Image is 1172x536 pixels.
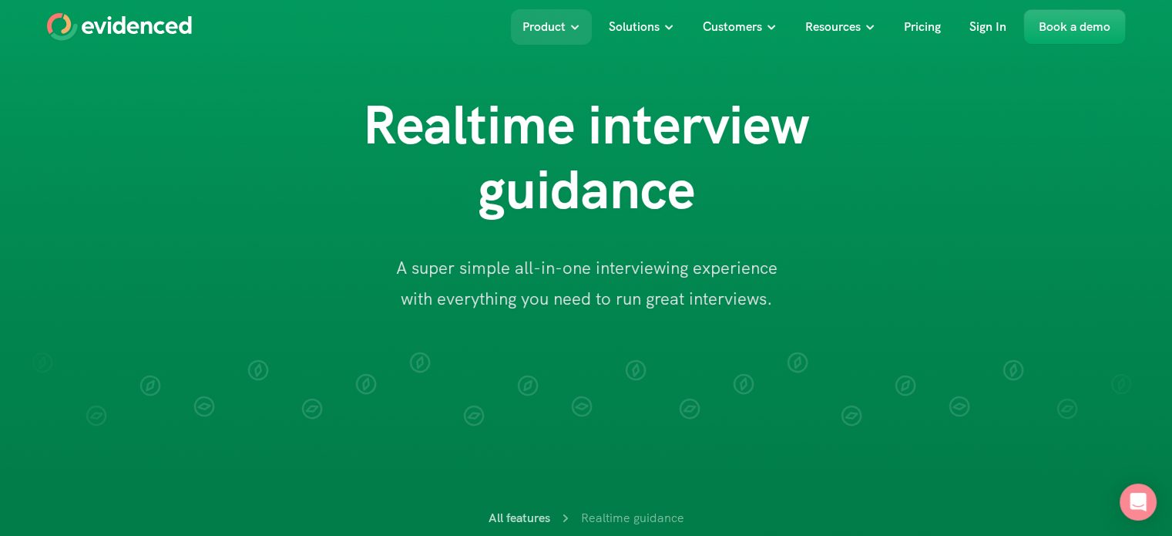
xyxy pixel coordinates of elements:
[489,510,550,526] a: All features
[703,17,762,37] p: Customers
[1120,484,1157,521] div: Open Intercom Messenger
[805,17,861,37] p: Resources
[394,253,779,314] p: A super simple all-in-one interviewing experience with everything you need to run great interviews.
[969,17,1006,37] p: Sign In
[892,9,952,45] a: Pricing
[278,93,895,222] h1: Realtime interview guidance
[609,17,660,37] p: Solutions
[904,17,941,37] p: Pricing
[1039,17,1110,37] p: Book a demo
[958,9,1018,45] a: Sign In
[1023,9,1126,45] a: Book a demo
[47,13,192,41] a: Home
[581,508,684,528] p: Realtime guidance
[522,17,566,37] p: Product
